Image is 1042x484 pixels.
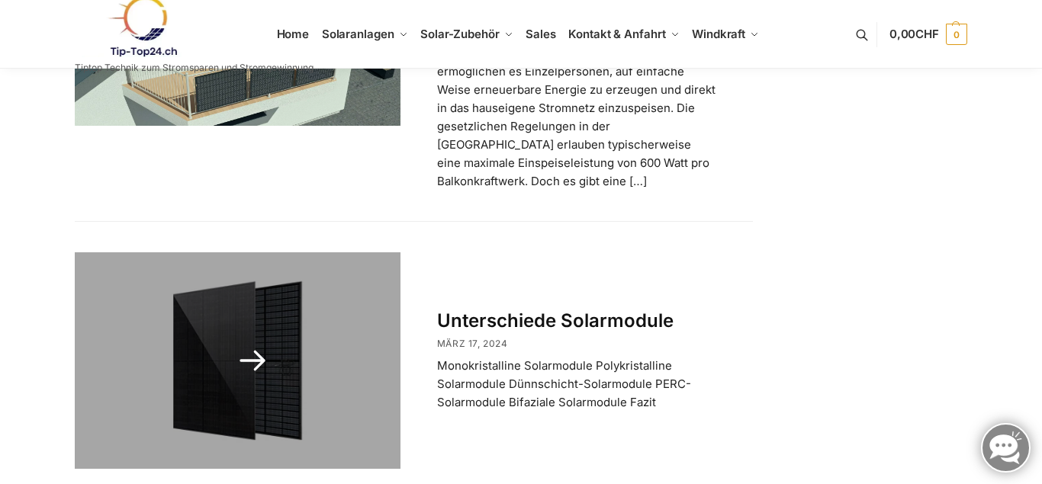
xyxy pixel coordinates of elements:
[889,11,967,57] a: 0,00CHF 0
[75,63,314,72] p: Tiptop Technik zum Stromsparen und Stromgewinnung
[946,24,967,45] span: 0
[437,338,508,349] time: März 17, 2024
[420,27,500,41] span: Solar-Zubehör
[692,27,745,41] span: Windkraft
[437,309,674,332] a: Unterschiede Solarmodule
[915,27,939,41] span: CHF
[526,27,556,41] span: Sales
[568,27,665,41] span: Kontakt & Anfahrt
[322,27,394,41] span: Solaranlagen
[889,27,939,41] span: 0,00
[437,357,716,412] p: Monokristalline Solarmodule Polykristalline Solarmodule Dünnschicht-Solarmodule PERC-Solarmodule ...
